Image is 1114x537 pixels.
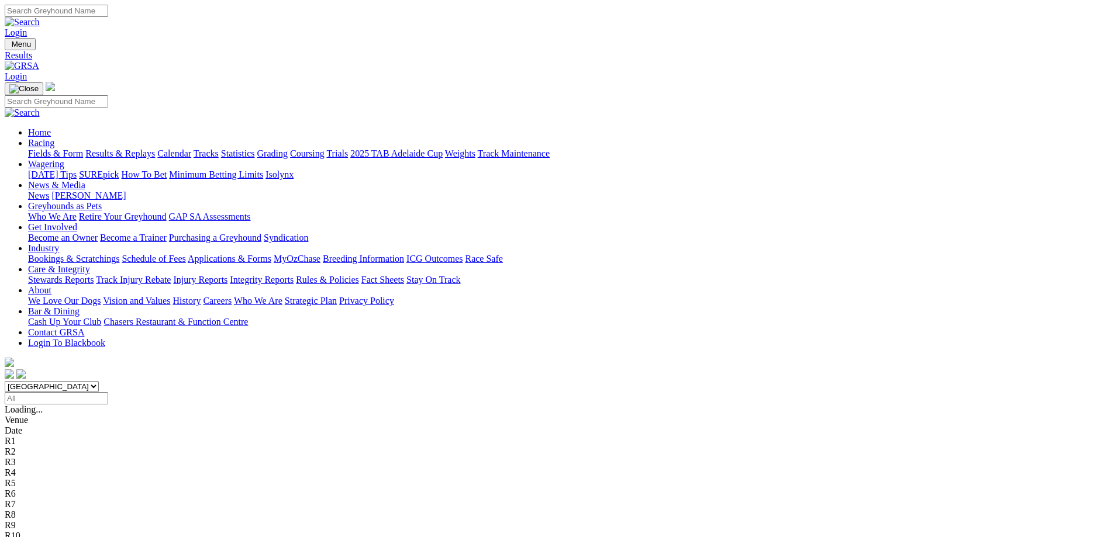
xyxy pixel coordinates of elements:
a: MyOzChase [274,254,320,264]
div: Get Involved [28,233,1109,243]
a: [DATE] Tips [28,169,77,179]
a: Industry [28,243,59,253]
a: Integrity Reports [230,275,294,285]
div: Date [5,425,1109,436]
a: Injury Reports [173,275,227,285]
div: Venue [5,415,1109,425]
div: R8 [5,510,1109,520]
button: Toggle navigation [5,82,43,95]
a: Get Involved [28,222,77,232]
div: R9 [5,520,1109,531]
a: Cash Up Your Club [28,317,101,327]
a: Login To Blackbook [28,338,105,348]
input: Select date [5,392,108,404]
div: Care & Integrity [28,275,1109,285]
a: Fields & Form [28,148,83,158]
a: Careers [203,296,232,306]
a: Who We Are [234,296,282,306]
a: Results & Replays [85,148,155,158]
a: News [28,190,49,200]
a: 2025 TAB Adelaide Cup [350,148,443,158]
a: Strategic Plan [285,296,337,306]
a: Chasers Restaurant & Function Centre [104,317,248,327]
span: Menu [12,40,31,48]
img: GRSA [5,61,39,71]
img: twitter.svg [16,369,26,379]
a: Login [5,71,27,81]
a: Schedule of Fees [122,254,185,264]
div: R2 [5,446,1109,457]
a: Racing [28,138,54,148]
a: Vision and Values [103,296,170,306]
div: About [28,296,1109,306]
div: Bar & Dining [28,317,1109,327]
a: Applications & Forms [188,254,271,264]
a: We Love Our Dogs [28,296,101,306]
a: Results [5,50,1109,61]
img: Close [9,84,39,93]
img: facebook.svg [5,369,14,379]
a: Contact GRSA [28,327,84,337]
a: History [173,296,201,306]
a: Syndication [264,233,308,242]
a: News & Media [28,180,85,190]
a: Retire Your Greyhound [79,212,167,221]
a: Trials [326,148,348,158]
a: Breeding Information [323,254,404,264]
a: Coursing [290,148,325,158]
a: ICG Outcomes [406,254,463,264]
a: Minimum Betting Limits [169,169,263,179]
img: logo-grsa-white.png [5,358,14,367]
a: Weights [445,148,475,158]
a: Bar & Dining [28,306,80,316]
a: Isolynx [265,169,294,179]
input: Search [5,5,108,17]
img: Search [5,108,40,118]
a: About [28,285,51,295]
div: Racing [28,148,1109,159]
a: Wagering [28,159,64,169]
a: Race Safe [465,254,502,264]
div: R1 [5,436,1109,446]
a: Become an Owner [28,233,98,242]
input: Search [5,95,108,108]
a: Fact Sheets [361,275,404,285]
a: Calendar [157,148,191,158]
a: [PERSON_NAME] [51,190,126,200]
a: SUREpick [79,169,119,179]
a: Stewards Reports [28,275,94,285]
a: Track Maintenance [478,148,550,158]
a: Bookings & Scratchings [28,254,119,264]
div: R5 [5,478,1109,489]
div: R3 [5,457,1109,467]
img: Search [5,17,40,27]
a: Become a Trainer [100,233,167,242]
a: Greyhounds as Pets [28,201,102,211]
a: Privacy Policy [339,296,394,306]
a: Tracks [194,148,219,158]
a: Care & Integrity [28,264,90,274]
a: How To Bet [122,169,167,179]
a: GAP SA Assessments [169,212,251,221]
a: Rules & Policies [296,275,359,285]
div: Industry [28,254,1109,264]
a: Who We Are [28,212,77,221]
div: R6 [5,489,1109,499]
div: News & Media [28,190,1109,201]
div: Wagering [28,169,1109,180]
div: Greyhounds as Pets [28,212,1109,222]
a: Purchasing a Greyhound [169,233,261,242]
a: Login [5,27,27,37]
a: Track Injury Rebate [96,275,171,285]
a: Statistics [221,148,255,158]
a: Stay On Track [406,275,460,285]
span: Loading... [5,404,43,414]
a: Home [28,127,51,137]
div: R7 [5,499,1109,510]
button: Toggle navigation [5,38,36,50]
img: logo-grsa-white.png [46,82,55,91]
div: R4 [5,467,1109,478]
a: Grading [257,148,288,158]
